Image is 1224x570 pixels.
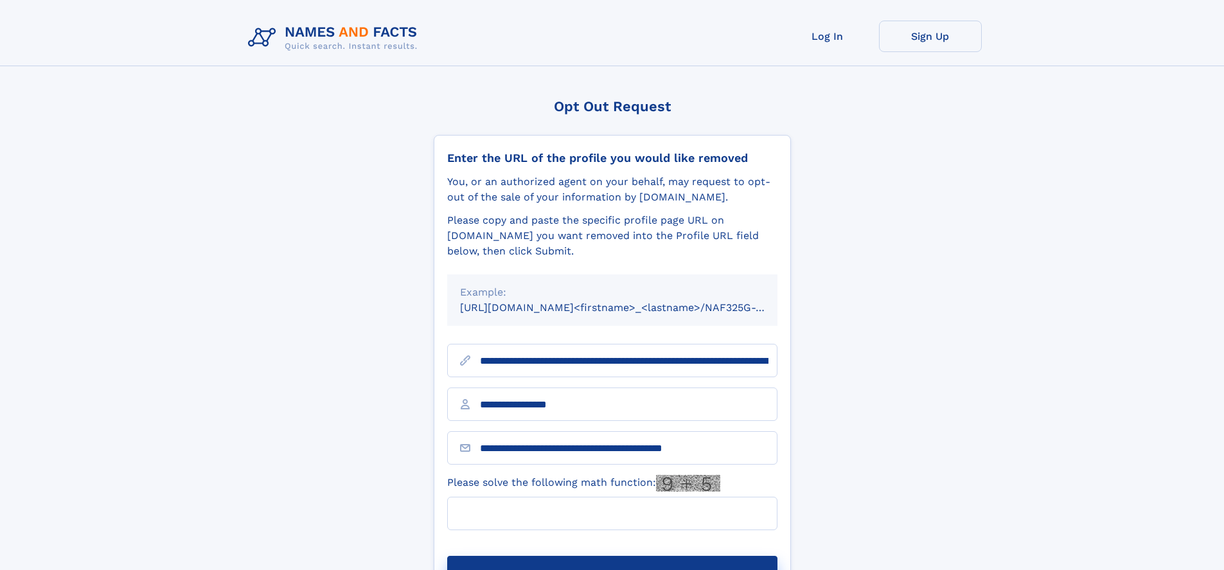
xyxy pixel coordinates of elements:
[447,174,777,205] div: You, or an authorized agent on your behalf, may request to opt-out of the sale of your informatio...
[243,21,428,55] img: Logo Names and Facts
[879,21,982,52] a: Sign Up
[776,21,879,52] a: Log In
[447,475,720,492] label: Please solve the following math function:
[434,98,791,114] div: Opt Out Request
[460,301,802,314] small: [URL][DOMAIN_NAME]<firstname>_<lastname>/NAF325G-xxxxxxxx
[460,285,765,300] div: Example:
[447,151,777,165] div: Enter the URL of the profile you would like removed
[447,213,777,259] div: Please copy and paste the specific profile page URL on [DOMAIN_NAME] you want removed into the Pr...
